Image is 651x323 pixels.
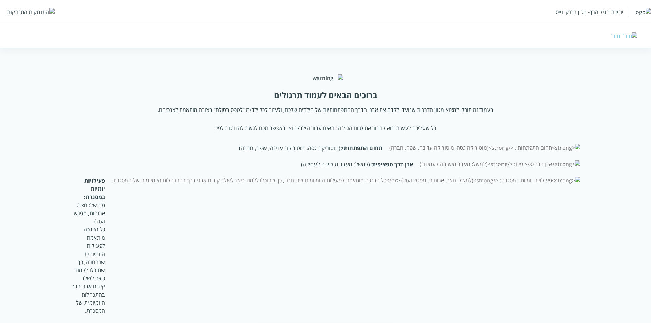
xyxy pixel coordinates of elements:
img: <strong>פעילויות יומיות במסגרת: </strong>(למשל: חצר, ארוחות, מפגש ועוד) <br/>כל הדרכה מותאמת לפעי... [112,177,580,184]
img: חזור [623,32,637,40]
strong: תחום התפתחותי: [340,144,382,152]
div: ברוכים הבאים לעמוד תרגולים [274,90,377,101]
p: כל שעליכם לעשות הוא לבחור את טווח הגיל המתאים עבור הילד/ה ואז באפשרותכם לגשת להדרכות לפי: [215,124,436,132]
img: <strong>תחום התפתחותי: </strong>(מוטוריקה גסה, מוטוריקה עדינה, שפה, חברה) [389,144,580,152]
div: (למשל: חצר, ארוחות, מפגש ועוד) כל הדרכה מותאמת לפעילות היומיומית שנבחרה, כך שתוכלו ללמוד כיצד לשל... [71,177,105,315]
div: חזור [611,32,620,40]
img: <strong>אבן דרך ספציפית: </strong>(למשל: מעבר מישיבה לעמידה) [420,160,580,168]
strong: פעילויות יומיות במסגרת: [84,177,105,201]
p: בעמוד זה תוכלו למצוא מגוון הדרכות שנועדו לקדם את אבני הדרך ההתפתחותיות של הילדים שלכם, ולעזור לכל... [158,106,493,114]
strong: אבן דרך ספציפית: [370,161,413,168]
img: התנתקות [29,8,55,16]
img: warning [308,74,343,82]
div: התנתקות [7,8,27,16]
img: logo [634,8,651,16]
div: (למשל: מעבר מישיבה לעמידה) [71,160,413,168]
div: (מוטוריקה גסה, מוטוריקה עדינה, שפה, חברה) [71,144,382,152]
div: יחידת הגיל הרך- מכון ברנקו וייס [556,8,623,16]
